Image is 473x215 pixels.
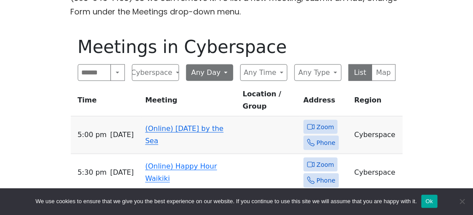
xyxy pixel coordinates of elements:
button: Cyberspace [132,64,179,81]
th: Meeting [142,88,239,116]
td: Cyberspace [351,116,402,154]
th: Time [71,88,142,116]
span: 5:30 PM [78,166,107,179]
span: We use cookies to ensure that we give you the best experience on our website. If you continue to ... [35,197,417,206]
button: Ok [421,195,438,208]
a: (Online) [DATE] by the Sea [145,124,224,145]
span: Zoom [317,159,334,170]
h1: Meetings in Cyberspace [78,36,396,57]
button: Any Type [294,64,342,81]
span: [DATE] [110,129,134,141]
a: (Online) Happy Hour Waikiki [145,162,217,183]
button: List [349,64,373,81]
span: Phone [317,137,335,148]
button: Any Day [186,64,233,81]
span: Zoom [317,122,334,133]
button: Any Time [240,64,287,81]
span: [DATE] [110,166,134,179]
th: Address [300,88,351,116]
th: Location / Group [239,88,300,116]
td: Cyberspace [351,154,402,192]
span: No [458,197,466,206]
button: Search [110,64,124,81]
th: Region [351,88,402,116]
button: Map [372,64,396,81]
span: 5:00 PM [78,129,107,141]
span: Phone [317,175,335,186]
input: Search [78,64,111,81]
